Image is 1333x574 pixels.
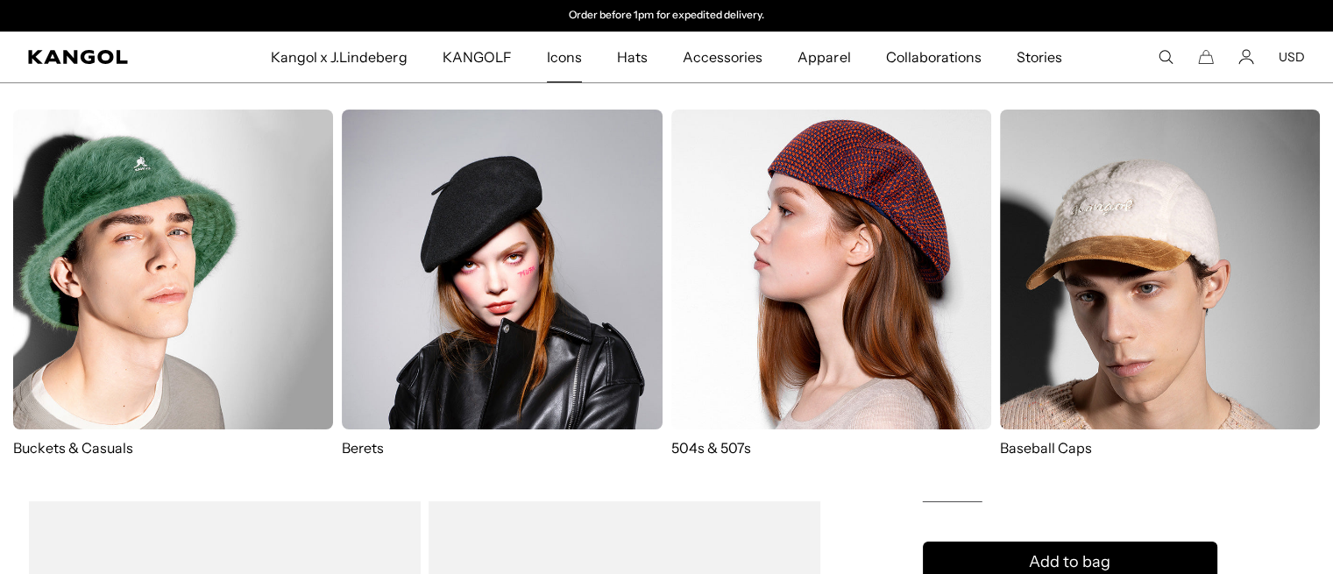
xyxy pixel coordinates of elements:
button: Cart [1198,49,1214,65]
slideshow-component: Announcement bar [486,9,847,23]
span: Hats [617,32,648,82]
a: Accessories [665,32,780,82]
a: 504s & 507s [671,110,991,457]
span: Kangol x J.Lindeberg [271,32,408,82]
span: Icons [547,32,582,82]
a: Hats [599,32,665,82]
p: Baseball Caps [1000,438,1320,457]
a: Buckets & Casuals [13,110,333,457]
a: Apparel [780,32,868,82]
span: Accessories [683,32,762,82]
button: USD [1279,49,1305,65]
p: Buckets & Casuals [13,438,333,457]
span: Add to bag [1029,550,1110,574]
a: Baseball Caps [1000,110,1320,475]
a: Account [1238,49,1254,65]
a: Collaborations [868,32,998,82]
p: 504s & 507s [671,438,991,457]
p: Order before 1pm for expedited delivery. [569,9,764,23]
a: Stories [999,32,1080,82]
div: Announcement [486,9,847,23]
span: Apparel [798,32,850,82]
a: Kangol x J.Lindeberg [253,32,425,82]
a: KANGOLF [424,32,528,82]
a: Icons [529,32,599,82]
summary: Search here [1158,49,1173,65]
div: 2 of 2 [486,9,847,23]
a: Berets [342,110,662,457]
span: Collaborations [885,32,981,82]
span: KANGOLF [442,32,511,82]
span: Stories [1017,32,1062,82]
a: Kangol [28,50,178,64]
p: Berets [342,438,662,457]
